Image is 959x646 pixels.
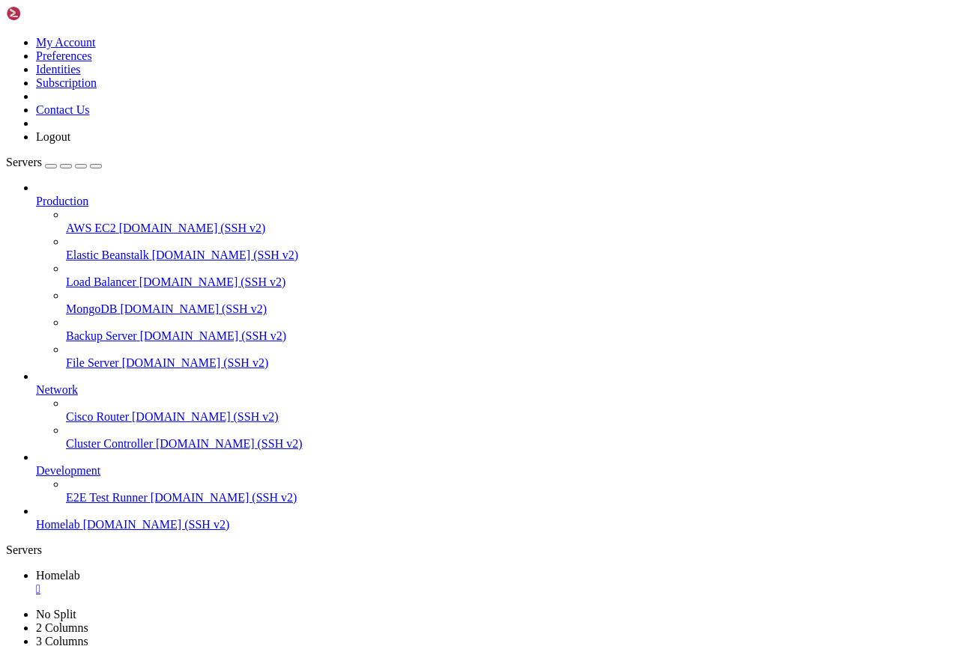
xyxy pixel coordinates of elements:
[36,608,76,621] a: No Split
[156,437,303,450] span: [DOMAIN_NAME] (SSH v2)
[66,329,137,342] span: Backup Server
[6,6,763,19] x-row: CONTAINER ID IMAGE COMMAND CREATED STATUS PORTS
[66,262,953,289] li: Load Balancer [DOMAIN_NAME] (SSH v2)
[6,517,763,529] x-row: portainer
[6,180,763,193] x-row: penpot-penpot-frontend-1
[6,491,763,504] x-row: b30be4ede99a portainer/portainer-ce:latest "/portainer" [DATE] Up 3 days 0.0.0.
[6,68,763,81] x-row: wireguard
[36,569,80,582] span: Homelab
[119,222,266,234] span: [DOMAIN_NAME] (SSH v2)
[36,569,953,596] a: Homelab
[36,195,953,208] a: Production
[66,437,953,451] a: Cluster Controller [DOMAIN_NAME] (SSH v2)
[140,329,287,342] span: [DOMAIN_NAME] (SSH v2)
[66,302,953,316] a: MongoDB [DOMAIN_NAME] (SSH v2)
[66,410,129,423] span: Cisco Router
[6,106,763,118] x-row: vaultwarden
[36,505,953,531] li: Homelab [DOMAIN_NAME] (SSH v2)
[6,156,42,168] span: Servers
[6,504,763,517] x-row: 0:8000->8000/tcp, [::]:8000->8000/tcp, [TECHNICAL_ID]->9443/tcp, [::]:9443->9443/tcp, 9000/tcp
[66,491,148,504] span: E2E Test Runner
[66,343,953,370] li: File Server [DOMAIN_NAME] (SSH v2)
[66,356,953,370] a: File Server [DOMAIN_NAME] (SSH v2)
[66,208,953,235] li: AWS EC2 [DOMAIN_NAME] (SSH v2)
[36,383,78,396] span: Network
[66,289,953,316] li: MongoDB [DOMAIN_NAME] (SSH v2)
[66,437,153,450] span: Cluster Controller
[36,103,90,116] a: Contact Us
[36,518,80,531] span: Homelab
[6,528,763,541] x-row: : $ docker ps
[6,168,763,180] x-row: 0:9001->8080/tcp, [::]:9001->8080/tcp
[6,156,719,168] span: 2117be0637c9 penpotapp/frontend:latest "/bin/bash /entrypoi…" 20 hours ago Up 20 hours 0.0.0.
[66,249,149,261] span: Elastic Beanstalk
[36,451,953,505] li: Development
[66,222,116,234] span: AWS EC2
[122,356,269,369] span: [DOMAIN_NAME] (SSH v2)
[6,143,763,156] x-row: hungry_sutherland
[6,342,719,354] span: b186909218bf valkey/valkey:8.1 "docker-entrypoint.s…" 20 hours ago Up 20 hours (healthy) 6379/t
[36,464,100,477] span: Development
[6,31,763,43] x-row: NAMES
[36,464,953,478] a: Development
[36,76,97,89] a: Subscription
[6,218,763,231] x-row: penpot-penpot-backend-1
[66,275,136,288] span: Load Balancer
[66,249,953,262] a: Elastic Beanstalk [DOMAIN_NAME] (SSH v2)
[36,582,953,596] a: 
[6,479,763,492] x-row: grafana
[120,302,267,315] span: [DOMAIN_NAME] (SSH v2)
[6,192,763,205] x-row: 2662e09561dc penpotapp/backend:latest "/bin/bash [DOMAIN_NAME]" 20 hours ago Up 20 hours
[6,305,719,317] span: b635165a2d7e sj26/mailcatcher:latest "mailcatcher --foreg…" 20 hours ago Up 20 hours 1025/t
[6,292,763,305] x-row: penpot-penpot-postgres-1
[66,329,953,343] a: Backup Server [DOMAIN_NAME] (SSH v2)
[90,528,96,540] span: ~
[36,370,953,451] li: Network
[6,329,763,342] x-row: penpot-penpot-mailcatch-1
[6,528,84,540] span: [PERSON_NAME]
[6,118,719,130] span: 3ead783e09c2 nextcloud "/[DOMAIN_NAME] apac…" 20 hours ago Up 20 hours 0.0.0.
[6,367,763,380] x-row: penpot-penpot-valkey-1
[6,466,763,479] x-row: 0:3001->3000/tcp, [::]:3001->3000/tcp
[132,410,279,423] span: [DOMAIN_NAME] (SSH v2)
[6,380,763,392] x-row: 727b1658b546 jc21/nginx-proxy-manager:latest "/init" 20 hours ago Up 20 hours 0.0.0.
[170,529,176,542] div: (26, 42)
[66,491,953,505] a: E2E Test Runner [DOMAIN_NAME] (SSH v2)
[6,6,92,21] img: Shellngn
[6,355,763,368] x-row: cp
[36,130,70,143] a: Logout
[66,424,953,451] li: Cluster Controller [DOMAIN_NAME] (SSH v2)
[151,491,297,504] span: [DOMAIN_NAME] (SSH v2)
[6,454,763,467] x-row: 773ea5fd8bf1 grafana/grafana:latest "/[DOMAIN_NAME]" [DATE] Up 2 days 0.0.0.
[6,404,763,417] x-row: npm-nginx-proxy-manager-1
[66,316,953,343] li: Backup Server [DOMAIN_NAME] (SSH v2)
[6,93,763,106] x-row: 0:9003->80/tcp, [::]:9003->80/tcp
[139,275,286,288] span: [DOMAIN_NAME] (SSH v2)
[83,518,230,531] span: [DOMAIN_NAME] (SSH v2)
[6,391,763,404] x-row: 0:80-81->80-81/tcp, [::]:80-81->80-81/tcp, [TECHNICAL_ID]->443/tcp, [::]:443->443/tcp
[66,235,953,262] li: Elastic Beanstalk [DOMAIN_NAME] (SSH v2)
[6,280,763,293] x-row: cp
[36,518,953,531] a: Homelab [DOMAIN_NAME] (SSH v2)
[6,156,102,168] a: Servers
[36,181,953,370] li: Production
[6,130,763,143] x-row: 0:9002->80/tcp, [::]:9002->80/tcp
[6,43,763,56] x-row: d3937f1929f4 linuxserver/wireguard "/init" 3 hours ago Up 3 hours 0.0.0.
[66,410,953,424] a: Cisco Router [DOMAIN_NAME] (SSH v2)
[6,317,763,330] x-row: cp, [TECHNICAL_ID]->1080/tcp, [::]:1080->1080/tcp
[66,478,953,505] li: E2E Test Runner [DOMAIN_NAME] (SSH v2)
[6,230,763,243] x-row: a228350c9e34 penpotapp/exporter:latest "node app.js" 20 hours ago Up 20 hours
[36,36,96,49] a: My Account
[66,356,119,369] span: File Server
[6,429,763,442] x-row: , [TECHNICAL_ID]->53/tcp, [TECHNICAL_ID]->53/udp, [::]:53->53/tcp, [::]:53->53/udp, 123/udp, 443/...
[6,56,763,69] x-row: 0:51820->51820/udp, [::]:51820->51820/udp
[36,383,953,397] a: Network
[6,417,763,430] x-row: bea308f76279 pihole/pihole:latest "[DOMAIN_NAME]" [DATE] Up 2 days (healthy) 67/udp
[66,397,953,424] li: Cisco Router [DOMAIN_NAME] (SSH v2)
[6,442,763,454] x-row: ]:8081->80/tcp pihole
[36,621,88,634] a: 2 Columns
[66,222,953,235] a: AWS EC2 [DOMAIN_NAME] (SSH v2)
[6,81,763,94] x-row: 37e8778f8bad vaultwarden/server:latest "/[DOMAIN_NAME]" 19 hours ago Up 19 hours (healthy) 0.0.0.
[6,267,719,279] span: 8ad74217fe17 postgres:15 "docker-entrypoint.s…" 20 hours ago Up 20 hours (healthy) 5432/t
